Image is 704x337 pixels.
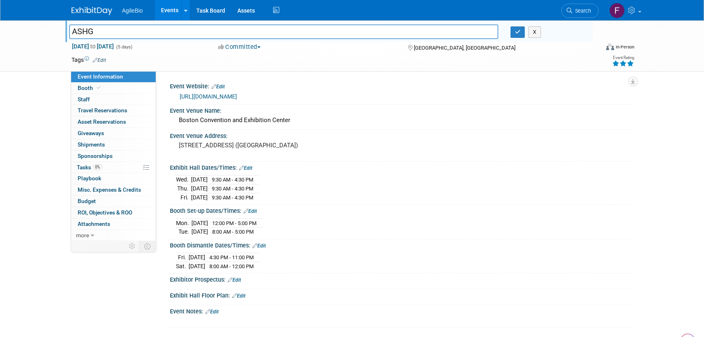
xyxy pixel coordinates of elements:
span: more [76,232,89,239]
span: 0% [93,164,102,170]
span: Misc. Expenses & Credits [78,186,141,193]
a: Asset Reservations [71,116,156,127]
a: Search [561,4,599,18]
span: [DATE] [DATE] [72,43,114,50]
span: [GEOGRAPHIC_DATA], [GEOGRAPHIC_DATA] [414,45,515,51]
button: Committed [215,43,264,51]
span: to [89,43,97,50]
div: Event Website: [170,80,632,91]
span: Giveaways [78,130,104,136]
td: Thu. [176,184,191,193]
span: Search [572,8,591,14]
a: Playbook [71,173,156,184]
span: Booth [78,85,102,91]
span: 4:30 PM - 11:00 PM [209,254,254,260]
a: Misc. Expenses & Credits [71,184,156,195]
span: ROI, Objectives & ROO [78,209,132,216]
div: Event Format [551,42,634,55]
span: Budget [78,198,96,204]
td: Tags [72,56,106,64]
div: Exhibit Hall Dates/Times: [170,162,632,172]
td: Tue. [176,228,191,236]
span: Tasks [77,164,102,171]
div: Exhibitor Prospectus: [170,274,632,284]
a: Shipments [71,139,156,150]
a: Staff [71,94,156,105]
span: Event Information [78,73,123,80]
td: [DATE] [189,262,205,270]
span: 12:00 PM - 5:00 PM [212,220,256,226]
a: Edit [211,84,225,90]
td: Mon. [176,219,191,228]
a: [URL][DOMAIN_NAME] [180,93,237,100]
a: Travel Reservations [71,105,156,116]
div: Event Rating [612,56,634,60]
img: ExhibitDay [72,7,112,15]
span: Playbook [78,175,101,182]
a: Edit [232,293,246,299]
a: more [71,230,156,241]
td: Fri. [176,193,191,201]
a: Attachments [71,219,156,230]
span: Staff [78,96,90,103]
td: Personalize Event Tab Strip [125,241,139,252]
td: [DATE] [191,193,208,201]
td: [DATE] [191,175,208,184]
img: Format-Inperson.png [606,44,614,50]
td: [DATE] [191,219,208,228]
a: Edit [228,277,241,283]
div: In-Person [615,44,634,50]
td: Wed. [176,175,191,184]
button: X [528,26,541,38]
span: AgileBio [122,7,143,14]
span: 9:30 AM - 4:30 PM [212,195,253,201]
td: [DATE] [191,228,208,236]
a: Edit [239,165,252,171]
div: Booth Dismantle Dates/Times: [170,239,632,250]
span: Shipments [78,141,105,148]
a: Booth [71,83,156,94]
td: Toggle Event Tabs [139,241,156,252]
span: Asset Reservations [78,118,126,125]
span: Attachments [78,221,110,227]
span: 8:00 AM - 12:00 PM [209,263,254,269]
div: Exhibit Hall Floor Plan: [170,289,632,300]
div: Event Venue Name: [170,105,632,115]
td: Sat. [176,262,189,270]
a: Giveaways [71,128,156,139]
img: Fouad Batel [609,3,625,18]
td: [DATE] [191,184,208,193]
a: Tasks0% [71,162,156,173]
a: Edit [205,309,219,315]
a: Edit [243,208,257,214]
i: Booth reservation complete [97,85,101,90]
a: Sponsorships [71,151,156,162]
span: Sponsorships [78,153,113,159]
a: Edit [93,57,106,63]
td: [DATE] [189,253,205,262]
div: Event Notes: [170,305,632,316]
a: Event Information [71,71,156,82]
span: 9:30 AM - 4:30 PM [212,186,253,192]
span: Travel Reservations [78,107,127,114]
span: 8:00 AM - 5:00 PM [212,229,254,235]
div: Event Venue Address: [170,130,632,140]
div: Booth Set-up Dates/Times: [170,205,632,215]
a: Edit [252,243,266,249]
a: ROI, Objectives & ROO [71,207,156,218]
a: Budget [71,196,156,207]
pre: [STREET_ADDRESS] ([GEOGRAPHIC_DATA]) [179,142,354,149]
div: Boston Convention and Exhibition Center [176,114,626,127]
span: 9:30 AM - 4:30 PM [212,177,253,183]
span: (5 days) [115,44,133,50]
td: Fri. [176,253,189,262]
